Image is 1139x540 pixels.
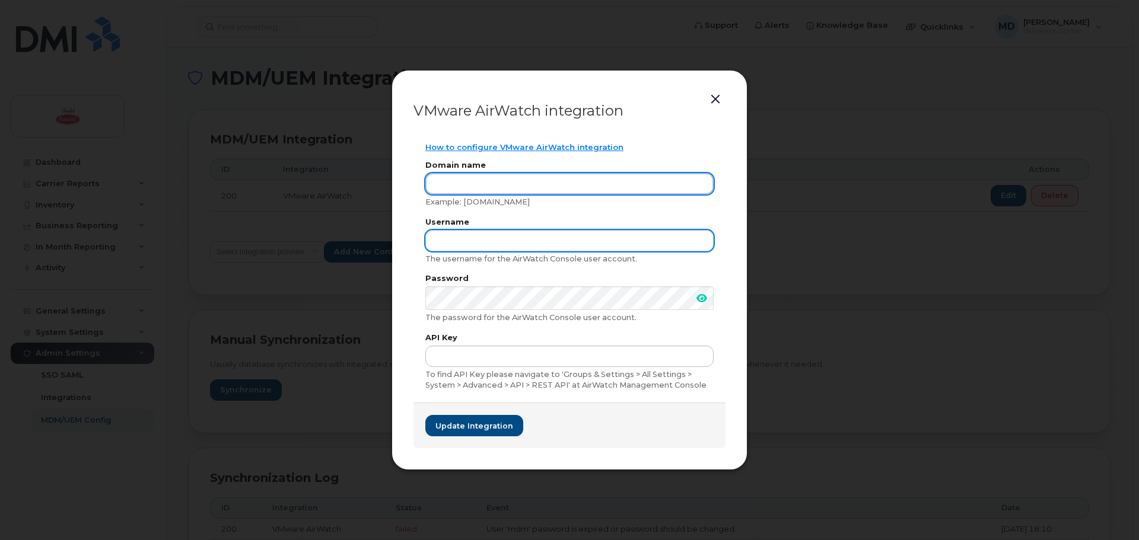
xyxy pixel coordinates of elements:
label: Domain name [425,162,714,170]
div: To find API Key please navigate to 'Groups & Settings > All Settings > System > Advanced > API > ... [425,369,714,391]
label: Username [425,219,714,226]
button: Update integration [425,415,523,436]
span: Update integration [435,420,513,432]
div: The username for the AirWatch Console user account. [425,254,714,264]
div: VMware AirWatch integration [413,104,726,118]
div: Example: [DOMAIN_NAME] [425,197,714,207]
label: API Key [425,334,714,342]
div: The password for the AirWatch Console user account. [425,312,714,323]
a: How to configure VMware AirWatch integration [425,142,623,152]
label: Password [425,275,714,283]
